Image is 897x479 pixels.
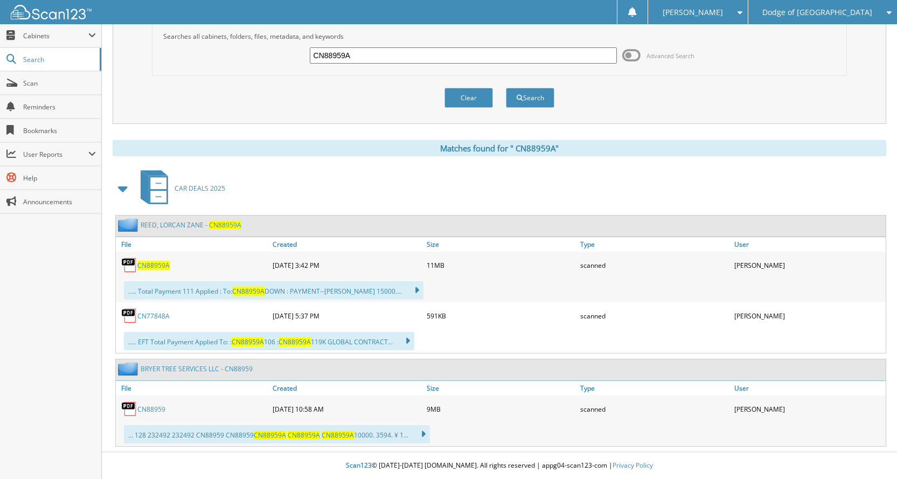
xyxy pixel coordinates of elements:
a: CN88959 [137,405,165,414]
a: Created [270,237,424,252]
span: Advanced Search [646,52,694,60]
div: scanned [578,254,732,276]
span: C N 8 8 9 5 9 A [209,220,241,230]
span: [PERSON_NAME] [663,9,723,16]
a: User [732,237,886,252]
a: CN77848A [137,311,170,321]
a: Size [424,237,578,252]
span: Announcements [23,197,96,206]
div: 591KB [424,305,578,327]
img: folder2.png [118,362,141,376]
a: File [116,381,270,395]
div: Searches all cabinets, folders, files, metadata, and keywords [158,32,841,41]
span: CN88959A [322,431,354,440]
div: ... 128 232492 232492 CN88959 CN88959 10000. 3594. ¥ 1... [124,425,430,443]
div: [DATE] 10:58 AM [270,398,424,420]
span: User Reports [23,150,88,159]
span: CN88959A [254,431,286,440]
a: Type [578,381,732,395]
img: scan123-logo-white.svg [11,5,92,19]
div: 9MB [424,398,578,420]
button: Search [506,88,554,108]
a: BRYER TREE SERVICES LLC - CN88959 [141,364,253,373]
a: File [116,237,270,252]
div: 11MB [424,254,578,276]
span: Scan123 [346,461,372,470]
span: CN88959A [232,337,264,346]
div: ..... Total Payment 111 Applied : To: DOWN : PAYMENT--[PERSON_NAME] 15000.... [124,281,423,300]
a: User [732,381,886,395]
span: CN88959A [288,431,320,440]
div: [PERSON_NAME] [732,254,886,276]
span: C N 8 8 9 5 9 A [137,261,170,270]
span: CN88959A [279,337,311,346]
div: scanned [578,305,732,327]
span: CN88959A [232,287,265,296]
div: scanned [578,398,732,420]
img: PDF.png [121,308,137,324]
div: [DATE] 5:37 PM [270,305,424,327]
a: Size [424,381,578,395]
a: CAR DEALS 2025 [134,167,225,210]
div: [DATE] 3:42 PM [270,254,424,276]
span: C A R D E A L S 2 0 2 5 [175,184,225,193]
div: Matches found for " CN88959A" [113,140,886,156]
span: Reminders [23,102,96,112]
a: CN88959A [137,261,170,270]
img: folder2.png [118,218,141,232]
iframe: Chat Widget [843,427,897,479]
a: Privacy Policy [613,461,653,470]
div: © [DATE]-[DATE] [DOMAIN_NAME]. All rights reserved | appg04-scan123-com | [102,453,897,479]
span: Help [23,173,96,183]
a: REED, LORCAN ZANE - CN88959A [141,220,241,230]
span: Cabinets [23,31,88,40]
span: Dodge of [GEOGRAPHIC_DATA] [762,9,872,16]
img: PDF.png [121,401,137,417]
span: Bookmarks [23,126,96,135]
div: [PERSON_NAME] [732,305,886,327]
span: Scan [23,79,96,88]
div: [PERSON_NAME] [732,398,886,420]
a: Created [270,381,424,395]
div: ..... EFT Total Payment Applied To: : 106 : 119K GLOBAL CONTRACT... [124,332,414,350]
span: Search [23,55,94,64]
a: Type [578,237,732,252]
img: PDF.png [121,257,137,273]
button: Clear [444,88,493,108]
